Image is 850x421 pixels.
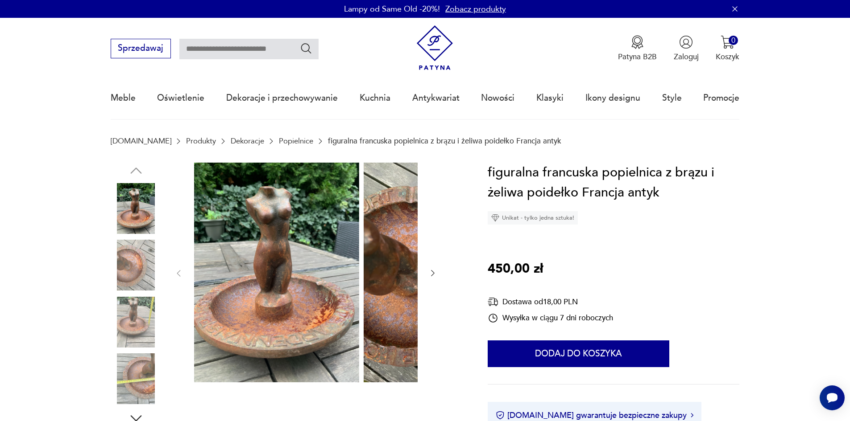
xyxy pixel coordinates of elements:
[157,78,204,119] a: Oświetlenie
[691,413,693,417] img: Ikona strzałki w prawo
[491,214,499,222] img: Ikona diamentu
[300,42,313,55] button: Szukaj
[618,35,657,62] button: Patyna B2B
[111,353,162,404] img: Zdjęcie produktu figuralna francuska popielnica z brązu i żeliwa poidełko Francja antyk
[111,45,171,53] a: Sprzedawaj
[279,137,313,145] a: Popielnice
[488,313,613,323] div: Wysyłka w ciągu 7 dni roboczych
[488,163,739,203] h1: figuralna francuska popielnica z brązu i żeliwa poidełko Francja antyk
[496,410,693,421] button: [DOMAIN_NAME] gwarantuje bezpieczne zakupy
[412,78,460,119] a: Antykwariat
[488,296,498,307] img: Ikona dostawy
[226,78,338,119] a: Dekoracje i przechowywanie
[488,259,543,279] p: 450,00 zł
[679,35,693,49] img: Ikonka użytkownika
[344,4,440,15] p: Lampy od Same Old -20%!
[618,52,657,62] p: Patyna B2B
[186,137,216,145] a: Produkty
[488,296,613,307] div: Dostawa od 18,00 PLN
[111,137,171,145] a: [DOMAIN_NAME]
[674,35,699,62] button: Zaloguj
[674,52,699,62] p: Zaloguj
[194,163,359,382] img: Zdjęcie produktu figuralna francuska popielnica z brązu i żeliwa poidełko Francja antyk
[618,35,657,62] a: Ikona medaluPatyna B2B
[729,36,738,45] div: 0
[111,39,171,58] button: Sprzedawaj
[585,78,640,119] a: Ikony designu
[364,163,529,382] img: Zdjęcie produktu figuralna francuska popielnica z brązu i żeliwa poidełko Francja antyk
[820,385,845,410] iframe: Smartsupp widget button
[111,297,162,347] img: Zdjęcie produktu figuralna francuska popielnica z brązu i żeliwa poidełko Francja antyk
[111,240,162,290] img: Zdjęcie produktu figuralna francuska popielnica z brązu i żeliwa poidełko Francja antyk
[445,4,506,15] a: Zobacz produkty
[716,35,739,62] button: 0Koszyk
[716,52,739,62] p: Koszyk
[111,78,136,119] a: Meble
[412,25,457,70] img: Patyna - sklep z meblami i dekoracjami vintage
[481,78,514,119] a: Nowości
[703,78,739,119] a: Promocje
[328,137,561,145] p: figuralna francuska popielnica z brązu i żeliwa poidełko Francja antyk
[360,78,390,119] a: Kuchnia
[111,183,162,234] img: Zdjęcie produktu figuralna francuska popielnica z brązu i żeliwa poidełko Francja antyk
[662,78,682,119] a: Style
[630,35,644,49] img: Ikona medalu
[488,340,669,367] button: Dodaj do koszyka
[496,411,505,420] img: Ikona certyfikatu
[488,211,578,225] div: Unikat - tylko jedna sztuka!
[721,35,734,49] img: Ikona koszyka
[231,137,264,145] a: Dekoracje
[536,78,564,119] a: Klasyki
